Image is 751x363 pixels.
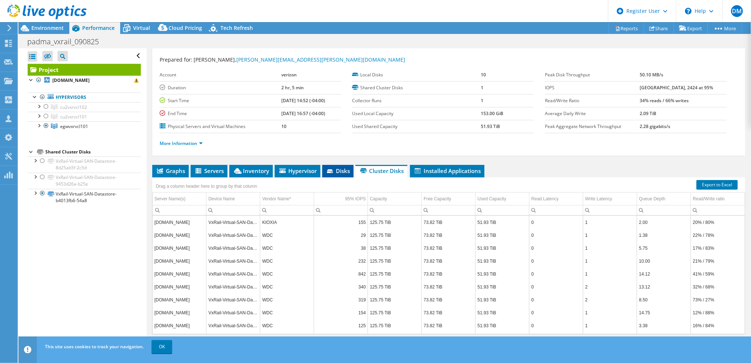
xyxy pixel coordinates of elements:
div: Read Latency [531,194,559,203]
td: Server Name(s) Column [153,193,206,205]
label: End Time [160,110,282,117]
b: 2.09 TiB [640,110,656,117]
label: Collector Runs [352,97,481,104]
td: Column Read/Write ratio, Value 73% / 27% [691,293,745,306]
a: Export to Excel [696,180,738,190]
td: Column 95% IOPS, Value 842 [314,267,368,280]
td: Column Vendor Name*, Value WDC [260,255,314,267]
label: Read/Write Ratio [545,97,640,104]
td: Column Capacity, Value 125.75 TiB [368,267,422,280]
td: Column 95% IOPS, Value 38 [314,242,368,255]
td: Column Used Capacity, Value 51.93 TiB [476,255,529,267]
td: Column Capacity, Value 125.75 TiB [368,229,422,242]
td: Column Used Capacity, Value 51.93 TiB [476,319,529,332]
td: Column Write Latency, Value 1 [583,267,637,280]
td: Column Read/Write ratio, Value 17% / 83% [691,242,745,255]
td: Column Write Latency, Value 1 [583,319,637,332]
span: Performance [82,24,115,31]
b: [DOMAIN_NAME] [52,77,90,83]
td: Column 95% IOPS, Filter cell [314,205,368,215]
div: Write Latency [585,194,612,203]
td: Column Device Name, Value VxRail-Virtual-SAN-Datastore-b4013fb6-54a8 [206,242,260,255]
td: Column Queue Depth, Filter cell [637,205,691,215]
td: Column Read Latency, Value 0 [529,267,583,280]
td: Column Device Name, Value VxRail-Virtual-SAN-Datastore-b4013fb6-54a8 [206,319,260,332]
a: VxRail-Virtual-SAN-Datastore-8d25ab5f-2c5d [28,156,141,173]
td: Column Write Latency, Value 1 [583,242,637,255]
b: [DATE] 16:57 (-04:00) [281,110,325,117]
label: Physical Servers and Virtual Machines [160,123,282,130]
td: Column Device Name, Filter cell [206,205,260,215]
td: Column Read Latency, Value 0 [529,306,583,319]
td: Column Queue Depth, Value 13.12 [637,280,691,293]
td: Column Capacity, Value 125.75 TiB [368,280,422,293]
b: 1 [481,84,483,91]
td: Column Used Capacity, Value 51.93 TiB [476,280,529,293]
a: cu2vxrvcl101 [28,112,141,121]
td: Column Read Latency, Filter cell [529,205,583,215]
td: Column Free Capacity, Value 73.82 TiB [422,280,476,293]
td: Column Read Latency, Value 0 [529,229,583,242]
span: Disks [326,167,350,174]
td: Column Server Name(s), Value egwvxr101ad.ibx.jetblue.com [153,319,206,332]
span: cu2vxrvcl101 [60,114,87,120]
svg: \n [685,8,692,14]
td: Column Read/Write ratio, Value 32% / 68% [691,280,745,293]
td: Read/Write ratio Column [691,193,745,205]
td: Column Read/Write ratio, Value 21% / 79% [691,255,745,267]
span: Cluster Disks [359,167,404,174]
b: [DATE] 14:52 (-04:00) [281,97,325,104]
td: Column Vendor Name*, Value WDC [260,280,314,293]
a: Export [674,23,708,34]
td: Column Read Latency, Value 0 [529,242,583,255]
b: 1 [481,97,483,104]
td: Column Used Capacity, Filter cell [476,205,529,215]
a: OK [152,340,172,353]
td: Column Queue Depth, Value 8.50 [637,293,691,306]
div: Server Name(s) [154,194,186,203]
label: Peak Disk Throughput [545,71,640,79]
td: Column Server Name(s), Value egwvxr101ai.ibx.jetblue.com [153,229,206,242]
span: DM [731,5,743,17]
div: Queue Depth [639,194,665,203]
td: Column Queue Depth, Value 10.00 [637,255,691,267]
a: Hypervisors [28,93,141,102]
td: Column Server Name(s), Value egwvxr101aa.ibx.jetblue.com [153,280,206,293]
span: Inventory [233,167,269,174]
td: Column Vendor Name*, Value KIOXIA [260,216,314,229]
td: Column Write Latency, Value 1 [583,255,637,267]
span: Servers [194,167,224,174]
a: [PERSON_NAME][EMAIL_ADDRESS][PERSON_NAME][DOMAIN_NAME] [236,56,405,63]
div: Read/Write ratio [693,194,724,203]
b: 153.00 GiB [481,110,503,117]
label: IOPS [545,84,640,91]
b: verizon [281,72,297,78]
td: Column Capacity, Value 125.75 TiB [368,319,422,332]
label: Start Time [160,97,282,104]
a: More Information [160,140,203,146]
b: 10 [481,72,486,78]
div: Capacity [370,194,387,203]
b: 2.28 gigabits/s [640,123,670,129]
div: 95% IOPS [345,194,366,203]
td: Column Device Name, Value VxRail-Virtual-SAN-Datastore-b4013fb6-54a8 [206,280,260,293]
span: Tech Refresh [220,24,253,31]
td: Column Write Latency, Value 2 [583,293,637,306]
div: Used Capacity [477,194,506,203]
td: Column Vendor Name*, Value WDC [260,319,314,332]
a: More [707,23,742,34]
td: Column Free Capacity, Value 73.82 TiB [422,293,476,306]
b: 2 hr, 5 min [281,84,304,91]
td: Column Device Name, Value VxRail-Virtual-SAN-Datastore-b4013fb6-54a8 [206,267,260,280]
td: Column Read Latency, Value 0 [529,319,583,332]
td: Column Vendor Name*, Value WDC [260,242,314,255]
div: Data grid [152,177,745,334]
td: Column Used Capacity, Value 51.93 TiB [476,229,529,242]
td: Column Server Name(s), Value egwvxr101ah.ibx.jetblue.com [153,242,206,255]
td: Column Capacity, Value 125.75 TiB [368,255,422,267]
a: egwvxrvcl101 [28,121,141,131]
label: Duration [160,84,282,91]
td: Column Read/Write ratio, Filter cell [691,205,745,215]
label: Account [160,71,282,79]
td: Column Server Name(s), Value egwvxr101ag.ibx.jetblue.com [153,255,206,267]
